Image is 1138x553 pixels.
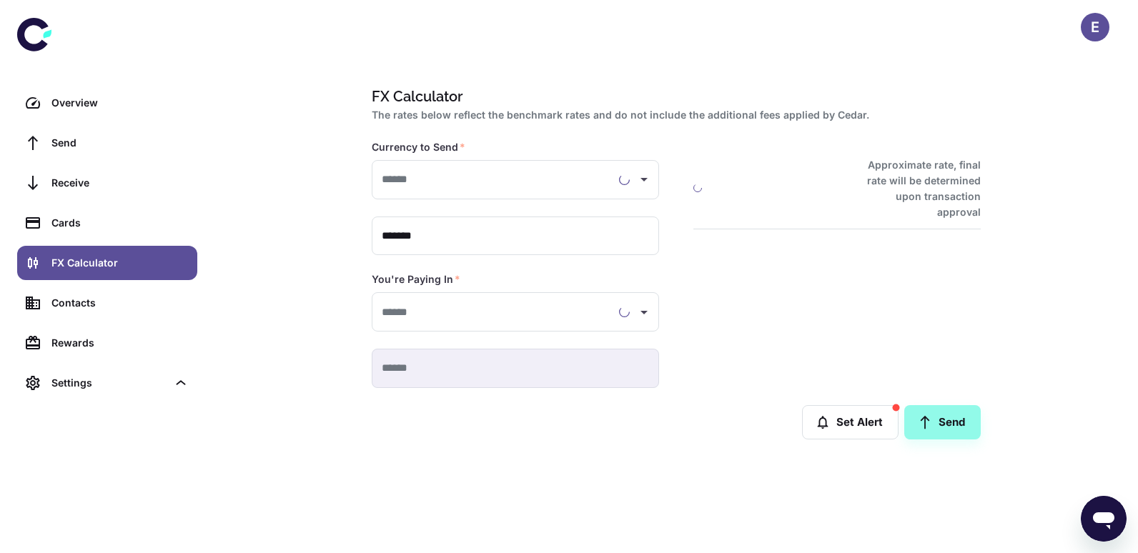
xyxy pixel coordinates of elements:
label: You're Paying In [372,272,460,287]
div: FX Calculator [51,255,189,271]
div: Cards [51,215,189,231]
div: Settings [17,366,197,400]
div: Contacts [51,295,189,311]
div: Settings [51,375,167,391]
iframe: Button to launch messaging window [1081,496,1127,542]
div: Rewards [51,335,189,351]
button: Open [634,302,654,322]
button: Open [634,169,654,189]
div: Send [51,135,189,151]
a: Cards [17,206,197,240]
button: Set Alert [802,405,899,439]
h6: Approximate rate, final rate will be determined upon transaction approval [851,157,981,220]
a: Overview [17,86,197,120]
a: Contacts [17,286,197,320]
button: E [1081,13,1109,41]
h1: FX Calculator [372,86,975,107]
div: Overview [51,95,189,111]
a: Rewards [17,326,197,360]
a: FX Calculator [17,246,197,280]
a: Receive [17,166,197,200]
label: Currency to Send [372,140,465,154]
div: Receive [51,175,189,191]
a: Send [17,126,197,160]
a: Send [904,405,981,439]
